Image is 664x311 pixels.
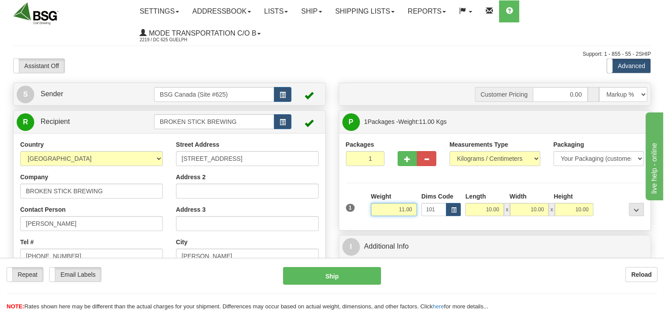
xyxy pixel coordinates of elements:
[629,203,644,216] div: ...
[607,59,650,73] label: Advanced
[342,113,648,131] a: P 1Packages -Weight:11.00 Kgs
[644,111,663,200] iframe: chat widget
[631,271,652,278] b: Reload
[346,140,374,149] label: Packages
[154,87,274,102] input: Sender Id
[371,192,391,201] label: Weight
[40,118,70,125] span: Recipient
[7,303,24,310] span: NOTE:
[258,0,294,22] a: Lists
[20,140,44,149] label: Country
[7,268,43,282] label: Repeat
[133,0,186,22] a: Settings
[510,192,527,201] label: Width
[342,113,360,131] span: P
[7,5,81,16] div: live help - online
[421,192,453,201] label: Dims Code
[554,192,573,201] label: Height
[20,205,65,214] label: Contact Person
[20,173,48,181] label: Company
[433,303,444,310] a: here
[342,238,648,256] a: IAdditional Info
[398,118,446,125] span: Weight:
[401,0,452,22] a: Reports
[140,36,205,44] span: 2219 / DC 625 Guelph
[50,268,101,282] label: Email Labels
[14,59,65,73] label: Assistant Off
[176,173,206,181] label: Address 2
[17,85,154,103] a: S Sender
[342,238,360,256] span: I
[294,0,328,22] a: Ship
[549,203,555,216] span: x
[176,151,319,166] input: Enter a location
[449,140,508,149] label: Measurements Type
[147,29,256,37] span: Mode Transportation c/o B
[176,238,187,246] label: City
[13,2,58,25] img: logo2219.jpg
[40,90,63,98] span: Sender
[17,113,34,131] span: R
[465,192,486,201] label: Length
[176,140,219,149] label: Street Address
[20,238,34,246] label: Tel #
[346,204,355,212] span: 1
[475,87,533,102] span: Customer Pricing
[13,51,651,58] div: Support: 1 - 855 - 55 - 2SHIP
[436,118,447,125] span: Kgs
[553,140,584,149] label: Packaging
[133,22,267,44] a: Mode Transportation c/o B 2219 / DC 625 Guelph
[17,86,34,103] span: S
[419,118,434,125] span: 11.00
[186,0,258,22] a: Addressbook
[625,267,657,282] button: Reload
[283,267,380,285] button: Ship
[504,203,510,216] span: x
[329,0,401,22] a: Shipping lists
[17,113,139,131] a: R Recipient
[154,114,274,129] input: Recipient Id
[176,205,206,214] label: Address 3
[364,118,368,125] span: 1
[364,113,447,130] span: Packages -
